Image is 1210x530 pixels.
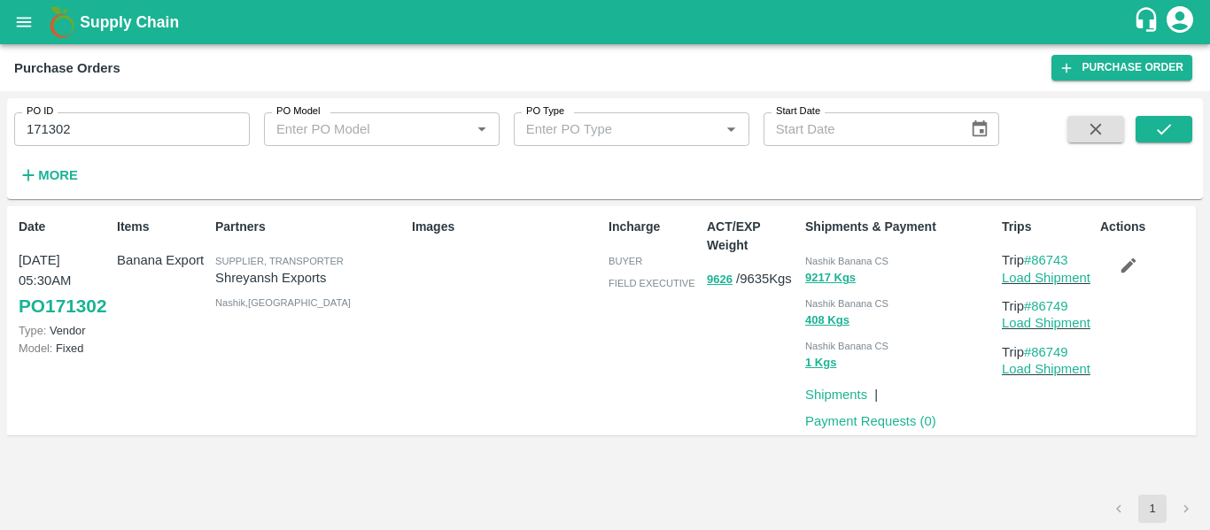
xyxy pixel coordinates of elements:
[963,112,997,146] button: Choose date
[707,270,733,290] button: 9626
[215,297,351,308] span: Nashik , [GEOGRAPHIC_DATA]
[1051,55,1192,81] a: Purchase Order
[1002,218,1093,236] p: Trips
[776,104,820,119] label: Start Date
[276,104,321,119] label: PO Model
[215,218,405,236] p: Partners
[117,218,208,236] p: Items
[1138,495,1167,523] button: page 1
[805,268,856,288] button: 9217 Kgs
[719,118,742,141] button: Open
[1002,296,1093,316] p: Trip
[1024,345,1068,359] a: #86749
[1002,362,1090,376] a: Load Shipment
[4,2,44,42] button: open drawer
[1133,6,1164,38] div: customer-support
[707,218,798,255] p: ACT/EXP Weight
[19,250,110,290] p: [DATE] 05:30AM
[27,104,53,119] label: PO ID
[764,112,957,146] input: Start Date
[269,118,442,141] input: Enter PO Model
[19,342,52,355] span: Model:
[1102,495,1203,523] nav: pagination navigation
[19,324,46,337] span: Type:
[805,298,888,309] span: Nashik Banana CS
[1002,250,1093,270] p: Trip
[1100,218,1191,236] p: Actions
[1002,316,1090,330] a: Load Shipment
[80,13,179,31] b: Supply Chain
[1002,271,1090,285] a: Load Shipment
[519,118,692,141] input: Enter PO Type
[805,414,936,428] a: Payment Requests (0)
[805,353,836,373] button: 1 Kgs
[19,218,110,236] p: Date
[805,311,849,331] button: 408 Kgs
[609,278,695,288] span: field executive
[215,268,405,288] p: Shreyansh Exports
[38,168,78,182] strong: More
[1002,342,1093,362] p: Trip
[805,218,995,236] p: Shipments & Payment
[1164,4,1196,41] div: account of current user
[526,104,564,119] label: PO Type
[117,250,208,270] p: Banana Export
[805,256,888,266] span: Nashik Banana CS
[609,218,700,236] p: Incharge
[805,341,888,351] span: Nashik Banana CS
[1024,299,1068,313] a: #86749
[44,4,80,40] img: logo
[14,160,82,190] button: More
[470,118,493,141] button: Open
[609,256,642,266] span: buyer
[1024,253,1068,267] a: #86743
[19,322,110,339] p: Vendor
[805,388,867,402] a: Shipments
[707,269,798,289] p: / 9635 Kgs
[215,256,344,266] span: Supplier, Transporter
[14,112,250,146] input: Enter PO ID
[19,290,106,322] a: PO171302
[14,57,120,80] div: Purchase Orders
[19,340,110,357] p: Fixed
[412,218,601,236] p: Images
[867,378,878,404] div: |
[80,10,1133,35] a: Supply Chain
